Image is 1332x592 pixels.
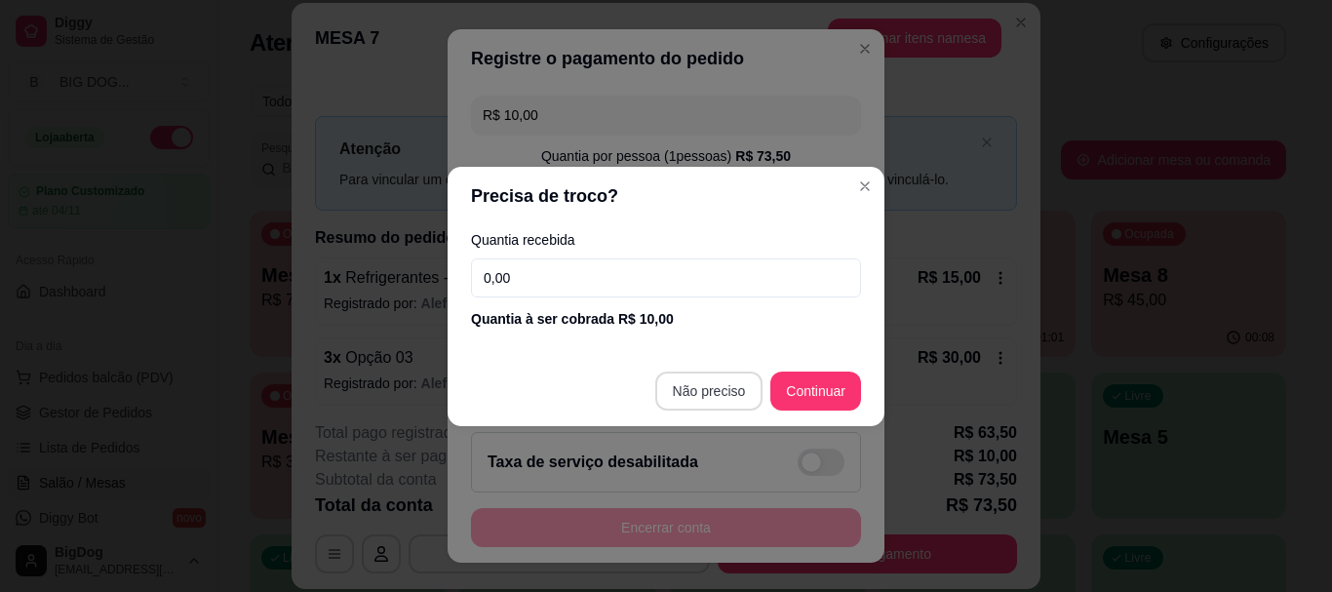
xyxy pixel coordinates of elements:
header: Precisa de troco? [448,167,884,225]
label: Quantia recebida [471,233,861,247]
button: Não preciso [655,372,764,411]
button: Continuar [770,372,861,411]
button: Close [849,171,881,202]
div: Quantia à ser cobrada R$ 10,00 [471,309,861,329]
